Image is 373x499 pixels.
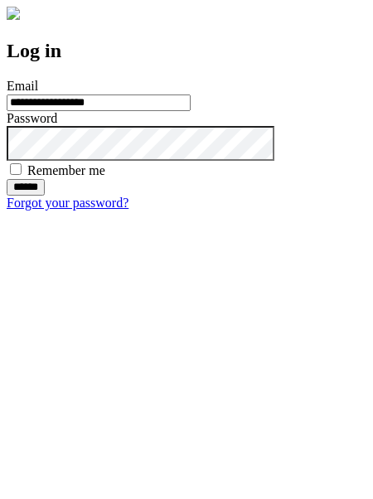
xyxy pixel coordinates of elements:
h2: Log in [7,40,366,62]
label: Password [7,111,57,125]
img: logo-4e3dc11c47720685a147b03b5a06dd966a58ff35d612b21f08c02c0306f2b779.png [7,7,20,20]
label: Remember me [27,163,105,177]
a: Forgot your password? [7,196,128,210]
label: Email [7,79,38,93]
